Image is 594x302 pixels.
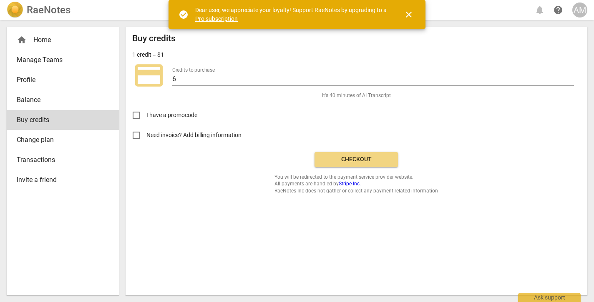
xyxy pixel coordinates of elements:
[322,92,391,99] span: It's 40 minutes of AI Transcript
[7,2,70,18] a: LogoRaeNotes
[7,70,119,90] a: Profile
[399,5,419,25] button: Close
[7,2,23,18] img: Logo
[17,115,102,125] span: Buy credits
[146,111,197,120] span: I have a promocode
[274,174,438,195] span: You will be redirected to the payment service provider website. All payments are handled by RaeNo...
[7,110,119,130] a: Buy credits
[17,35,27,45] span: home
[7,130,119,150] a: Change plan
[132,33,176,44] h2: Buy credits
[17,35,102,45] div: Home
[195,6,389,23] div: Dear user, we appreciate your loyalty! Support RaeNotes by upgrading to a
[17,95,102,105] span: Balance
[132,59,166,92] span: credit_card
[321,155,391,164] span: Checkout
[551,2,566,17] a: Help
[7,170,119,190] a: Invite a friend
[553,5,563,15] span: help
[7,150,119,170] a: Transactions
[7,30,119,50] div: Home
[315,152,398,167] button: Checkout
[17,75,102,85] span: Profile
[172,67,215,72] label: Credits to purchase
[17,135,102,145] span: Change plan
[195,15,238,22] a: Pro subscription
[17,155,102,165] span: Transactions
[179,10,189,20] span: check_circle
[404,10,414,20] span: close
[17,55,102,65] span: Manage Teams
[132,50,164,59] p: 1 credit = $1
[146,131,243,140] span: Need invoice? Add billing information
[27,4,70,16] h2: RaeNotes
[7,50,119,70] a: Manage Teams
[518,293,581,302] div: Ask support
[339,181,361,187] a: Stripe Inc.
[7,90,119,110] a: Balance
[572,2,587,17] button: AM
[17,175,102,185] span: Invite a friend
